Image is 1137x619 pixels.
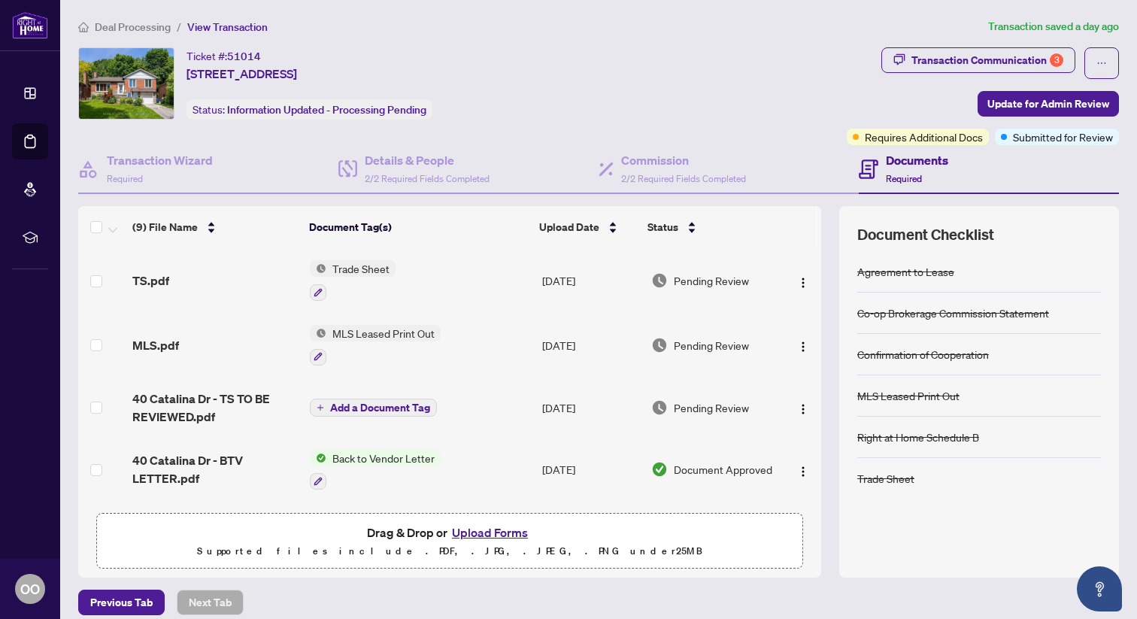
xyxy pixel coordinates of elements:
[330,402,430,413] span: Add a Document Tag
[857,346,989,363] div: Confirmation of Cooperation
[536,378,646,438] td: [DATE]
[881,47,1075,73] button: Transaction Communication3
[797,277,809,289] img: Logo
[317,404,324,411] span: plus
[1077,566,1122,611] button: Open asap
[310,450,441,490] button: Status IconBack to Vendor Letter
[447,523,532,542] button: Upload Forms
[674,337,749,353] span: Pending Review
[647,219,678,235] span: Status
[78,22,89,32] span: home
[886,151,948,169] h4: Documents
[95,20,171,34] span: Deal Processing
[857,387,960,404] div: MLS Leased Print Out
[132,390,298,426] span: 40 Catalina Dr - TS TO BE REVIEWED.pdf
[1050,53,1063,67] div: 3
[536,313,646,378] td: [DATE]
[857,470,914,487] div: Trade Sheet
[651,272,668,289] img: Document Status
[797,341,809,353] img: Logo
[651,399,668,416] img: Document Status
[310,325,326,341] img: Status Icon
[978,91,1119,117] button: Update for Admin Review
[539,219,599,235] span: Upload Date
[107,173,143,184] span: Required
[621,151,746,169] h4: Commission
[186,65,297,83] span: [STREET_ADDRESS]
[310,450,326,466] img: Status Icon
[90,590,153,614] span: Previous Tab
[310,260,326,277] img: Status Icon
[132,272,169,290] span: TS.pdf
[126,206,303,248] th: (9) File Name
[12,11,48,39] img: logo
[79,48,174,119] img: IMG-E12351734_1.jpg
[97,514,802,569] span: Drag & Drop orUpload FormsSupported files include .PDF, .JPG, .JPEG, .PNG under25MB
[177,18,181,35] li: /
[857,263,954,280] div: Agreement to Lease
[797,466,809,478] img: Logo
[132,336,179,354] span: MLS.pdf
[20,578,40,599] span: OO
[911,48,1063,72] div: Transaction Communication
[187,20,268,34] span: View Transaction
[1096,58,1107,68] span: ellipsis
[1013,129,1113,145] span: Submitted for Review
[791,269,815,293] button: Logo
[310,260,396,301] button: Status IconTrade Sheet
[857,305,1049,321] div: Co-op Brokerage Commission Statement
[533,206,642,248] th: Upload Date
[886,173,922,184] span: Required
[621,173,746,184] span: 2/2 Required Fields Completed
[536,438,646,502] td: [DATE]
[107,151,213,169] h4: Transaction Wizard
[78,590,165,615] button: Previous Tab
[797,403,809,415] img: Logo
[132,451,298,487] span: 40 Catalina Dr - BTV LETTER.pdf
[791,457,815,481] button: Logo
[326,260,396,277] span: Trade Sheet
[310,398,437,417] button: Add a Document Tag
[988,18,1119,35] article: Transaction saved a day ago
[227,103,426,117] span: Information Updated - Processing Pending
[857,224,994,245] span: Document Checklist
[227,50,261,63] span: 51014
[186,99,432,120] div: Status:
[310,325,441,366] button: Status IconMLS Leased Print Out
[674,399,749,416] span: Pending Review
[987,92,1109,116] span: Update for Admin Review
[857,429,979,445] div: Right at Home Schedule B
[326,450,441,466] span: Back to Vendor Letter
[641,206,778,248] th: Status
[186,47,261,65] div: Ticket #:
[365,173,490,184] span: 2/2 Required Fields Completed
[651,461,668,478] img: Document Status
[177,590,244,615] button: Next Tab
[132,219,198,235] span: (9) File Name
[365,151,490,169] h4: Details & People
[310,399,437,417] button: Add a Document Tag
[536,502,646,566] td: [DATE]
[791,396,815,420] button: Logo
[865,129,983,145] span: Requires Additional Docs
[674,272,749,289] span: Pending Review
[651,337,668,353] img: Document Status
[326,325,441,341] span: MLS Leased Print Out
[303,206,533,248] th: Document Tag(s)
[367,523,532,542] span: Drag & Drop or
[791,333,815,357] button: Logo
[106,542,793,560] p: Supported files include .PDF, .JPG, .JPEG, .PNG under 25 MB
[536,248,646,313] td: [DATE]
[674,461,772,478] span: Document Approved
